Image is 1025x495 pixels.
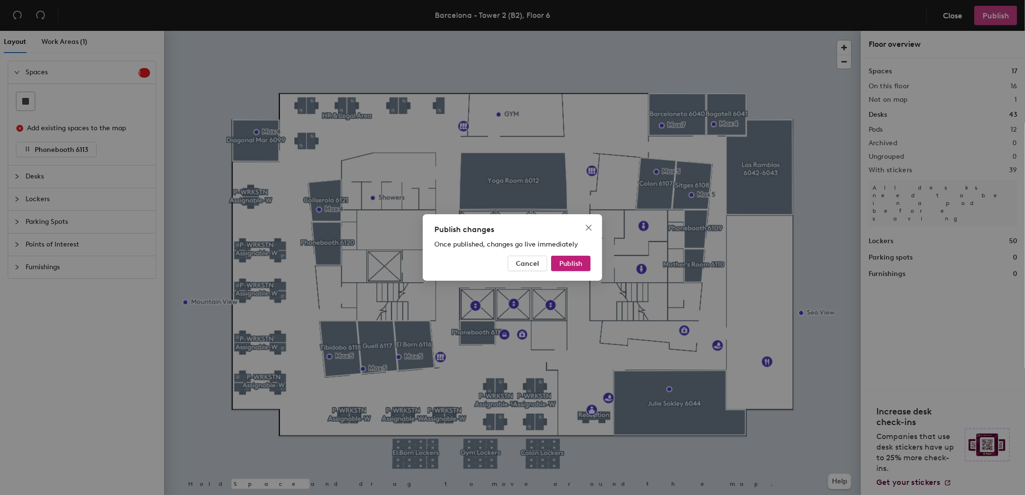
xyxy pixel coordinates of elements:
span: Once published, changes go live immediately [434,240,578,248]
button: Close [581,220,596,235]
span: Publish [559,260,582,268]
span: close [585,224,593,232]
span: Cancel [516,260,539,268]
div: Publish changes [434,224,591,235]
button: Publish [551,256,591,271]
button: Cancel [508,256,547,271]
span: Close [581,224,596,232]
